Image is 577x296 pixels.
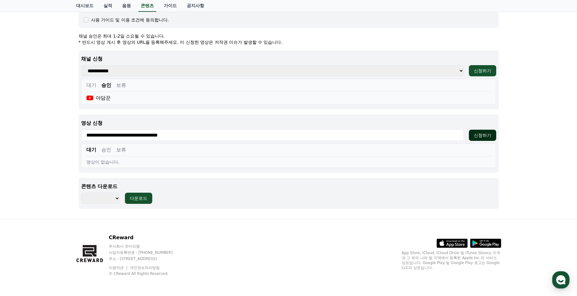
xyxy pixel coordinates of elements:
[86,94,111,102] div: 야담꾼
[96,206,103,211] span: 설정
[81,119,496,127] p: 영상 신청
[109,256,185,261] p: 주소 : [STREET_ADDRESS]
[109,250,185,255] p: 사업자등록번호 : [PHONE_NUMBER]
[474,68,491,74] div: 신청하기
[109,244,185,249] p: 주식회사 와이피랩
[57,206,64,211] span: 대화
[79,33,499,39] p: 채널 승인은 최대 1-2일 소요될 수 있습니다.
[20,206,23,211] span: 홈
[469,65,496,76] button: 신청하기
[91,17,169,23] div: 사용 가이드 및 이용 조건에 동의합니다.
[474,132,491,138] div: 신청하기
[41,197,80,212] a: 대화
[81,55,496,63] p: 채널 신청
[86,146,96,154] button: 대기
[81,183,496,190] p: 콘텐츠 다운로드
[109,271,185,276] p: © CReward All Rights Reserved.
[101,82,111,89] button: 승인
[86,159,491,165] div: 영상이 없습니다.
[116,82,126,89] button: 보류
[101,146,111,154] button: 승인
[109,266,128,270] a: 이용약관
[116,146,126,154] button: 보류
[402,250,501,270] p: App Store, iCloud, iCloud Drive 및 iTunes Store는 미국과 그 밖의 나라 및 지역에서 등록된 Apple Inc.의 서비스 상표입니다. Goo...
[130,195,147,201] div: 다운로드
[79,39,499,45] p: * 반드시 영상 게시 후 영상의 URL을 등록해주세요. 미 신청한 영상은 저작권 이슈가 발생할 수 있습니다.
[86,82,96,89] button: 대기
[2,197,41,212] a: 홈
[80,197,119,212] a: 설정
[125,193,152,204] button: 다운로드
[469,130,496,141] button: 신청하기
[109,234,185,241] p: CReward
[130,266,160,270] a: 개인정보처리방침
